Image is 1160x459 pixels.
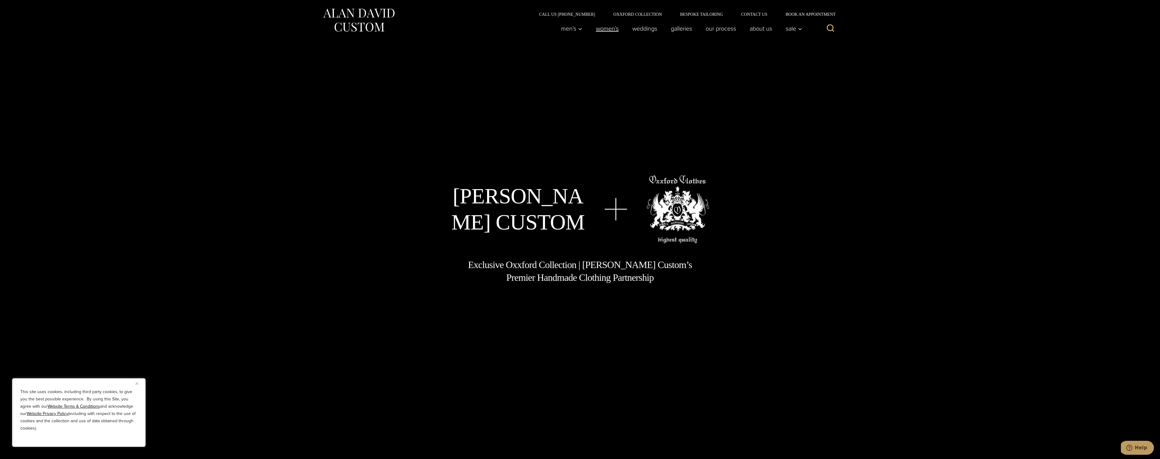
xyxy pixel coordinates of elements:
a: Website Privacy Policy [27,410,68,417]
button: Sale sub menu toggle [779,22,805,35]
button: View Search Form [823,21,838,36]
a: Bespoke Tailoring [671,12,732,16]
p: This site uses cookies, including third party cookies, to give you the best possible experience. ... [20,388,137,432]
a: weddings [625,22,664,35]
a: Contact Us [732,12,777,16]
button: Close [136,380,143,387]
h1: [PERSON_NAME] Custom [451,183,585,236]
a: Galleries [664,22,699,35]
a: Call Us [PHONE_NUMBER] [530,12,604,16]
nav: Secondary Navigation [530,12,838,16]
a: About Us [743,22,779,35]
iframe: Opens a widget where you can chat to one of our agents [1121,441,1154,456]
a: Women’s [589,22,625,35]
a: Our Process [699,22,743,35]
img: Close [136,382,138,385]
a: Website Terms & Conditions [48,403,100,410]
a: Oxxford Collection [604,12,671,16]
button: Men’s sub menu toggle [554,22,589,35]
img: oxxford clothes, highest quality [647,175,709,243]
nav: Primary Navigation [554,22,805,35]
img: Alan David Custom [322,7,395,34]
a: Book an Appointment [776,12,838,16]
h1: Exclusive Oxxford Collection | [PERSON_NAME] Custom’s Premier Handmade Clothing Partnership [468,259,693,284]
